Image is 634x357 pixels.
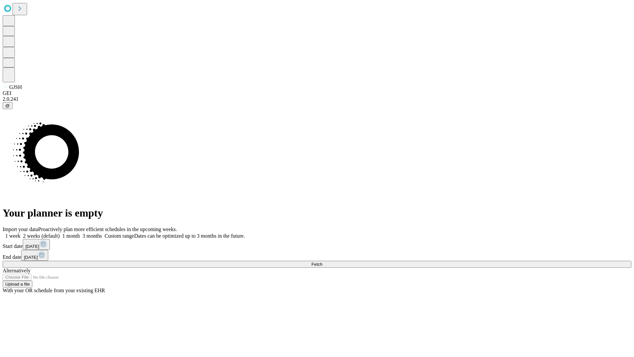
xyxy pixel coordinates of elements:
div: GEI [3,90,631,96]
span: Fetch [311,262,322,267]
span: 1 week [5,233,20,239]
div: Start date [3,239,631,250]
span: Import your data [3,226,38,232]
button: Fetch [3,261,631,268]
button: @ [3,102,13,109]
span: With your OR schedule from your existing EHR [3,288,105,293]
div: 2.0.241 [3,96,631,102]
span: Alternatively [3,268,30,273]
span: 3 months [83,233,102,239]
button: [DATE] [21,250,48,261]
span: [DATE] [25,244,39,249]
span: Dates can be optimized up to 3 months in the future. [134,233,245,239]
div: End date [3,250,631,261]
span: [DATE] [24,255,38,260]
span: 1 month [62,233,80,239]
span: Custom range [105,233,134,239]
button: [DATE] [23,239,50,250]
span: @ [5,103,10,108]
h1: Your planner is empty [3,207,631,219]
button: Upload a file [3,281,32,288]
span: 2 weeks (default) [23,233,60,239]
span: GJSH [9,84,22,90]
span: Proactively plan more efficient schedules in the upcoming weeks. [38,226,177,232]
